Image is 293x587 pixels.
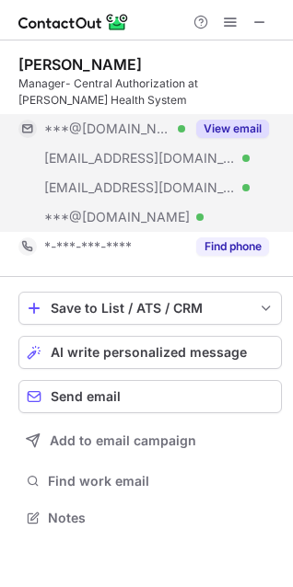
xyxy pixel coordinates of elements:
[44,121,171,137] span: ***@[DOMAIN_NAME]
[50,433,196,448] span: Add to email campaign
[196,237,269,256] button: Reveal Button
[51,345,247,360] span: AI write personalized message
[18,55,142,74] div: [PERSON_NAME]
[18,424,282,457] button: Add to email campaign
[18,75,282,109] div: Manager- Central Authorization at [PERSON_NAME] Health System
[44,179,236,196] span: [EMAIL_ADDRESS][DOMAIN_NAME]
[44,209,190,225] span: ***@[DOMAIN_NAME]
[44,150,236,167] span: [EMAIL_ADDRESS][DOMAIN_NAME]
[18,505,282,531] button: Notes
[18,11,129,33] img: ContactOut v5.3.10
[18,380,282,413] button: Send email
[51,301,250,316] div: Save to List / ATS / CRM
[48,510,275,526] span: Notes
[18,292,282,325] button: save-profile-one-click
[48,473,275,489] span: Find work email
[196,120,269,138] button: Reveal Button
[18,336,282,369] button: AI write personalized message
[51,389,121,404] span: Send email
[18,468,282,494] button: Find work email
